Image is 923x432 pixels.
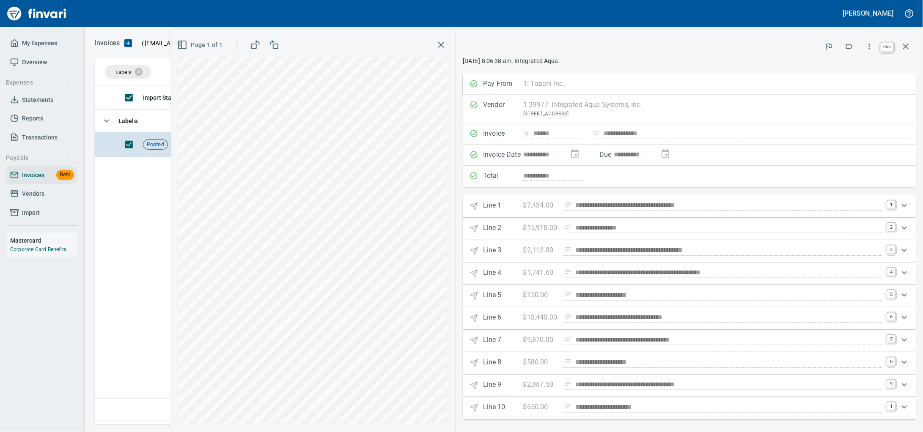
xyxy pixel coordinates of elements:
nav: breadcrumb [95,38,120,48]
p: Line 6 [483,312,523,325]
a: Overview [7,53,77,72]
span: [EMAIL_ADDRESS][DOMAIN_NAME] [144,39,241,47]
span: Page 1 of 1 [179,40,223,50]
p: $13,440.00 [523,312,557,323]
div: Expand [463,397,916,419]
p: ( ) [137,39,244,47]
span: Labels [115,69,132,75]
a: My Expenses [7,34,77,53]
span: Reports [22,113,43,124]
a: Transactions [7,128,77,147]
div: Expand [463,352,916,375]
button: Upload an Invoice [120,38,137,48]
span: Import [22,208,40,218]
span: Posted [143,141,168,149]
a: 1 [887,200,896,209]
p: $2,887.50 [523,380,557,390]
a: 3 [887,245,896,254]
div: Expand [463,195,916,218]
a: Vendors [7,184,77,203]
p: Line 8 [483,357,523,369]
p: Line 3 [483,245,523,257]
p: $15,918.00 [523,223,557,233]
span: Import Status [143,93,180,103]
a: 5 [887,290,896,298]
p: $650.00 [523,402,557,413]
p: Invoices [95,38,120,48]
strong: Labels : [118,118,139,124]
p: Line 1 [483,200,523,213]
a: 6 [887,312,896,321]
a: Corporate Card Benefits [10,246,66,252]
div: Expand [463,218,916,240]
p: $250.00 [523,290,557,301]
span: Overview [22,57,47,68]
button: Payable [3,150,73,166]
div: Expand [463,285,916,307]
span: Import Status [143,93,191,103]
p: $1,741.60 [523,268,557,278]
p: $580.00 [523,357,557,368]
a: Statements [7,90,77,109]
a: Import [7,203,77,222]
p: Line 2 [483,223,523,235]
p: [DATE] 8:06:38 am. Integrated Aqua. [463,57,916,65]
span: Beta [56,170,74,180]
p: $9,870.00 [523,335,557,345]
p: Line 9 [483,380,523,392]
div: Labels [105,65,151,79]
p: Line 10 [483,402,523,414]
a: 7 [887,335,896,343]
h6: Mastercard [10,236,77,245]
h5: [PERSON_NAME] [843,9,894,18]
span: Statements [22,95,53,105]
span: Transactions [22,132,58,143]
a: InvoicesBeta [7,166,77,185]
button: [PERSON_NAME] [841,7,896,20]
a: Reports [7,109,77,128]
div: Expand [463,307,916,330]
a: 9 [887,380,896,388]
button: Page 1 of 1 [176,37,226,53]
a: 8 [887,357,896,366]
p: Line 7 [483,335,523,347]
a: esc [881,42,894,52]
a: 1 [887,402,896,410]
button: Expenses [3,75,73,90]
button: Flag [820,37,838,56]
span: My Expenses [22,38,57,49]
span: Invoices [22,170,44,180]
p: Line 4 [483,268,523,280]
div: Expand [463,375,916,397]
span: Vendors [22,189,44,199]
div: Expand [463,330,916,352]
span: Expenses [6,77,70,88]
span: Payable [6,153,70,163]
div: Expand [463,262,916,285]
p: Line 5 [483,290,523,302]
p: $2,112.80 [523,245,557,256]
div: Expand [463,240,916,262]
a: 2 [887,223,896,231]
a: 4 [887,268,896,276]
p: $7,434.00 [523,200,557,211]
img: Finvari [5,3,69,24]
